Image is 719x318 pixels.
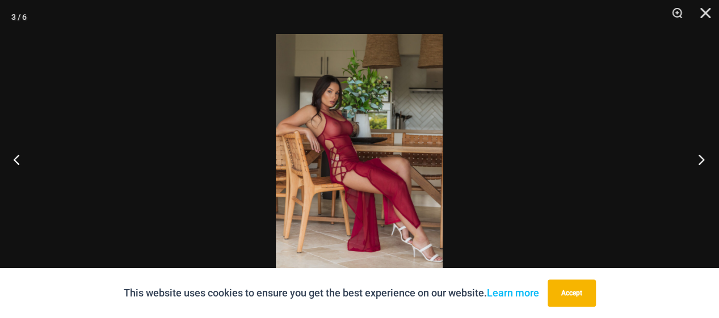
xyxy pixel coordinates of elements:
[276,34,443,284] img: Pursuit Ruby Red 5840 Dress 04
[676,131,719,188] button: Next
[487,287,539,299] a: Learn more
[11,9,27,26] div: 3 / 6
[548,279,596,307] button: Accept
[124,285,539,302] p: This website uses cookies to ensure you get the best experience on our website.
